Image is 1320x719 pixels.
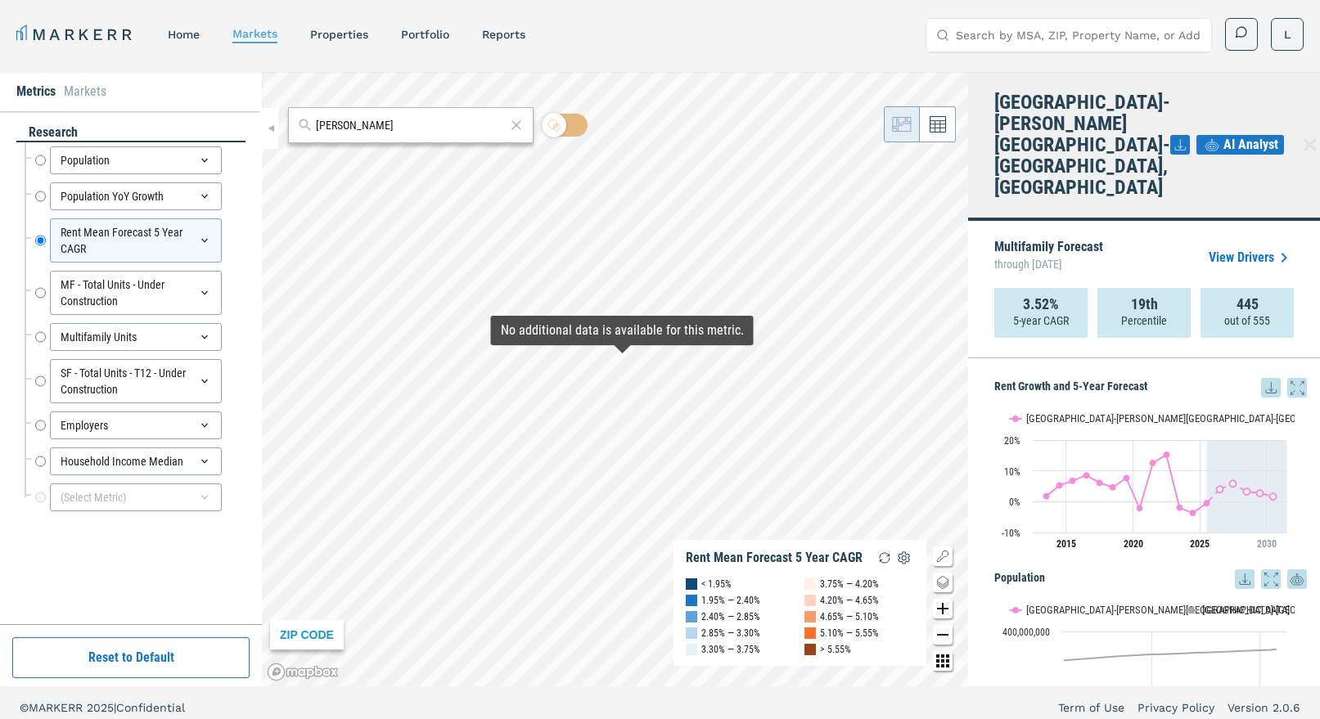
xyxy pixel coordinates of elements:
input: Search by MSA, ZIP, Property Name, or Address [956,19,1201,52]
span: Confidential [116,701,185,714]
span: L [1284,26,1291,43]
button: Show Atlanta-Sandy Springs-Roswell, GA [1010,412,1169,425]
path: Wednesday, 28 Jun, 20:00, 3.27. Atlanta-Sandy Springs-Roswell, GA. [1244,488,1250,495]
path: Thursday, 28 Jun, 20:00, 2.76. Atlanta-Sandy Springs-Roswell, GA. [1257,490,1264,497]
text: 0% [1009,497,1020,508]
h5: Rent Growth and 5-Year Forecast [994,378,1307,398]
path: Wednesday, 28 Jun, 20:00, 6.13. Atlanta-Sandy Springs-Roswell, GA. [1097,479,1103,486]
tspan: 2020 [1124,538,1143,550]
a: home [168,28,200,41]
path: Saturday, 28 Jun, 20:00, -0.5. Atlanta-Sandy Springs-Roswell, GA. [1204,500,1210,506]
strong: 19th [1131,296,1158,312]
div: 5.10% — 5.55% [820,625,879,641]
path: Friday, 28 Jun, 20:00, -3.65. Atlanta-Sandy Springs-Roswell, GA. [1190,510,1196,516]
a: properties [310,28,368,41]
div: < 1.95% [701,576,732,592]
svg: Interactive chart [994,398,1295,561]
text: 10% [1004,466,1020,478]
li: Markets [64,82,106,101]
p: out of 555 [1224,312,1270,329]
div: 1.95% — 2.40% [701,592,760,609]
div: Employers [50,411,222,439]
button: Show/Hide Legend Map Button [933,546,953,566]
span: 2025 | [87,701,116,714]
path: Sunday, 28 Jun, 20:00, -2.11. Atlanta-Sandy Springs-Roswell, GA. [1137,505,1143,511]
h5: Population [994,569,1307,589]
p: Percentile [1121,312,1167,329]
path: Tuesday, 28 Jun, 20:00, 8.54. Atlanta-Sandy Springs-Roswell, GA. [1083,472,1090,479]
text: [GEOGRAPHIC_DATA] [1202,604,1290,616]
h4: [GEOGRAPHIC_DATA]-[PERSON_NAME][GEOGRAPHIC_DATA]-[GEOGRAPHIC_DATA], [GEOGRAPHIC_DATA] [994,92,1170,198]
a: Portfolio [401,28,449,41]
a: reports [482,28,525,41]
div: > 5.55% [820,641,851,658]
div: Population [50,146,222,174]
path: Friday, 28 Jun, 20:00, 7.67. Atlanta-Sandy Springs-Roswell, GA. [1124,474,1130,481]
tspan: 2015 [1056,538,1076,550]
li: Metrics [16,82,56,101]
canvas: Map [262,72,968,686]
a: Mapbox logo [267,663,339,681]
button: Zoom in map button [933,599,953,618]
a: markets [232,27,277,40]
g: Atlanta-Sandy Springs-Roswell, GA, line 2 of 2 with 5 data points. [1217,480,1277,500]
span: through [DATE] [994,254,1103,275]
button: Zoom out map button [933,625,953,645]
div: Household Income Median [50,447,222,475]
button: AI Analyst [1196,135,1284,155]
div: 4.65% — 5.10% [820,609,879,625]
text: 20% [1004,435,1020,447]
a: View Drivers [1209,248,1294,267]
tspan: 2025 [1190,538,1210,550]
div: Rent Growth and 5-Year Forecast. Highcharts interactive chart. [994,398,1307,561]
div: 3.75% — 4.20% [820,576,879,592]
button: Change style map button [933,573,953,592]
div: Multifamily Units [50,323,222,351]
div: SF - Total Units - T12 - Under Construction [50,359,222,403]
path: Wednesday, 28 Jun, 20:00, -2. Atlanta-Sandy Springs-Roswell, GA. [1177,505,1183,511]
span: MARKERR [29,701,87,714]
div: ZIP CODE [270,620,344,649]
path: Monday, 28 Jun, 20:00, 5.89. Atlanta-Sandy Springs-Roswell, GA. [1230,480,1237,487]
path: Friday, 28 Jun, 20:00, 1.75. Atlanta-Sandy Springs-Roswell, GA. [1043,493,1050,500]
div: 3.30% — 3.75% [701,641,760,658]
path: Thursday, 28 Jun, 20:00, 4.65. Atlanta-Sandy Springs-Roswell, GA. [1110,484,1116,491]
p: 5-year CAGR [1013,312,1069,329]
a: MARKERR [16,23,135,46]
div: Rent Mean Forecast 5 Year CAGR [686,550,863,566]
div: 2.85% — 3.30% [701,625,760,641]
div: Map Tooltip Content [501,322,744,339]
path: Sunday, 28 Jun, 20:00, 4.01. Atlanta-Sandy Springs-Roswell, GA. [1217,486,1223,492]
span: AI Analyst [1223,135,1278,155]
path: Sunday, 28 Jun, 20:00, 6.82. Atlanta-Sandy Springs-Roswell, GA. [1070,477,1076,483]
div: (Select Metric) [50,483,222,511]
img: Reload Legend [875,548,894,568]
p: Multifamily Forecast [994,240,1103,275]
div: 2.40% — 2.85% [701,609,760,625]
div: 4.20% — 4.65% [820,592,879,609]
path: Tuesday, 28 Jun, 20:00, 15.25. Atlanta-Sandy Springs-Roswell, GA. [1164,452,1170,458]
path: Monday, 28 Jun, 20:00, 12.55. Atlanta-Sandy Springs-Roswell, GA. [1150,460,1156,466]
text: -10% [1002,528,1020,539]
div: Population YoY Growth [50,182,222,210]
div: MF - Total Units - Under Construction [50,271,222,315]
img: Settings [894,548,914,568]
div: Rent Mean Forecast 5 Year CAGR [50,218,222,263]
button: Other options map button [933,651,953,671]
strong: 445 [1237,296,1259,312]
input: Search by MSA or ZIP Code [316,117,506,134]
div: research [16,124,246,142]
span: © [20,701,29,714]
button: L [1271,18,1304,51]
tspan: 2030 [1257,538,1277,550]
a: Term of Use [1058,699,1124,716]
a: Version 2.0.6 [1228,699,1300,716]
path: Saturday, 28 Jun, 20:00, 5.27. Atlanta-Sandy Springs-Roswell, GA. [1056,482,1063,488]
strong: 3.52% [1023,296,1059,312]
path: Friday, 28 Jun, 20:00, 1.7. Atlanta-Sandy Springs-Roswell, GA. [1270,493,1277,500]
text: 400,000,000 [1002,627,1050,638]
a: Privacy Policy [1138,699,1214,716]
button: Reset to Default [12,637,250,678]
